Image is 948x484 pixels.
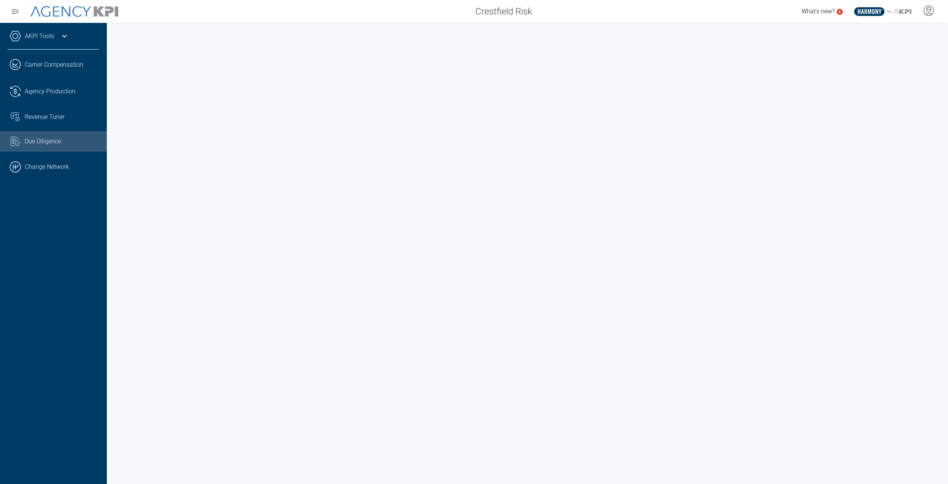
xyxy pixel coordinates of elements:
[839,10,841,14] text: 5
[25,137,61,146] span: Due Diligence
[475,5,532,18] span: Crestfield Risk
[837,9,843,15] a: 5
[25,112,64,122] span: Revenue Tuner
[31,6,118,17] img: AgencyKPI
[802,8,835,15] span: What's new?
[25,32,54,41] a: AKPI Tools
[25,87,76,96] span: Agency Production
